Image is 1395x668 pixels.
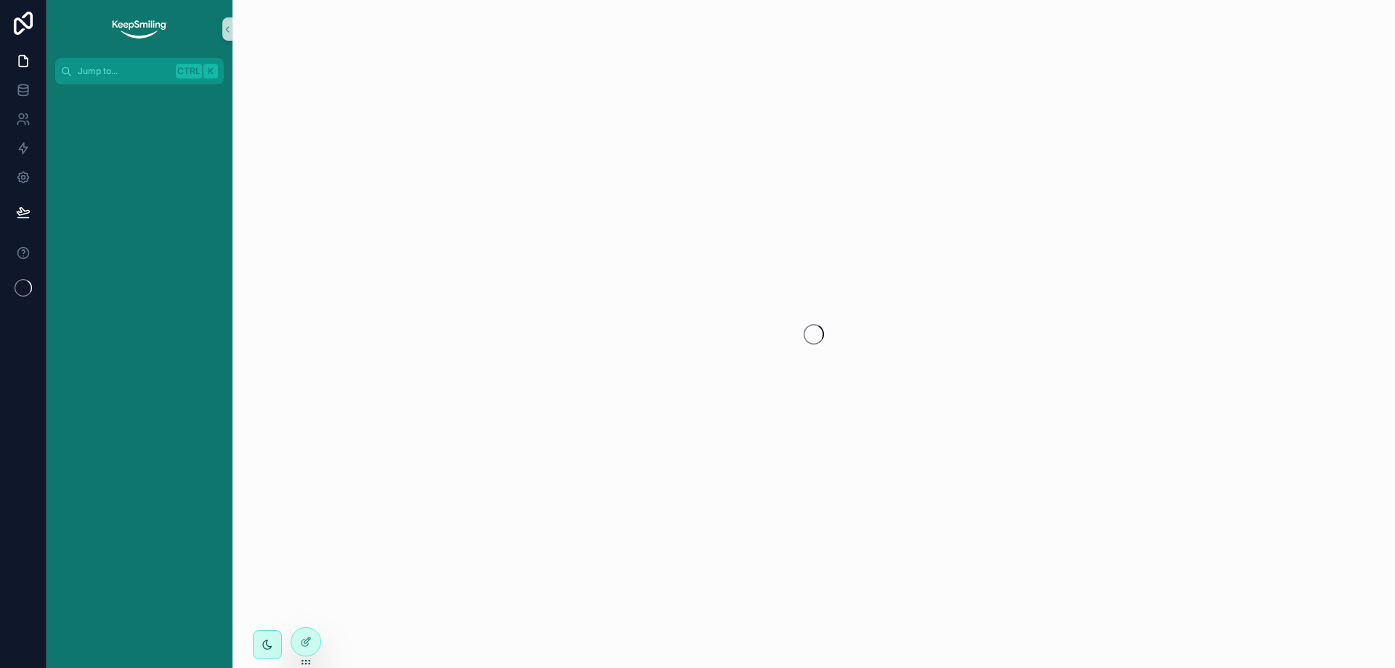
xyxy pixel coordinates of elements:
button: Jump to...CtrlK [55,58,224,84]
div: scrollable content [46,84,232,110]
img: App logo [110,17,168,41]
span: Jump to... [78,65,170,77]
span: K [205,65,217,77]
span: Ctrl [176,64,202,79]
